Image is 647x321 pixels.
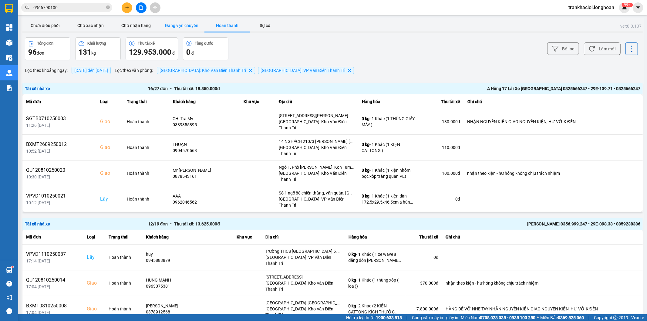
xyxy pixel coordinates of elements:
span: Tài xế nhà xe [25,221,50,226]
div: Giao [87,305,101,313]
th: Loại [83,230,105,245]
div: [GEOGRAPHIC_DATA]: Kho Văn Điển Thanh Trì [265,280,341,292]
span: 11/10/2025 đến 11/10/2025 [74,68,108,73]
span: • [168,86,174,91]
div: 17:04 [DATE] [26,284,79,290]
div: nhận theo kiện - hư hỏng không chịu trách nhiệm [446,280,639,286]
div: 0962046562 [173,199,236,205]
span: Cung cấp máy in - giấy in: [412,314,459,321]
span: 129.953.000 [129,48,171,56]
span: Hà Nội: VP Văn Điển Thanh Trì [261,68,345,73]
div: 17:04 [DATE] [26,309,79,316]
div: CHỊ Trà My [173,116,236,122]
div: Giao [100,144,120,151]
button: caret-down [633,2,643,13]
div: Thu tài xế [409,233,439,241]
span: message [6,308,12,314]
div: 10:30 [DATE] [26,174,93,180]
div: 0378912568 [146,309,229,315]
sup: 1 [12,266,13,268]
div: đơn [28,47,67,57]
div: SGTB0710250003 [26,115,93,122]
div: nhận theo kiện - hư hỏng không chịu trách nhiệm [467,170,639,176]
div: 100.000 đ [423,170,460,176]
th: Khách hàng [169,94,240,109]
div: 110.000 đ [423,144,460,150]
div: kg [79,47,117,57]
span: search [25,5,29,10]
div: Hoàn thành [109,254,139,260]
div: Số 1 ngõ 88 chiến thắng, văn quán, [GEOGRAPHIC_DATA], hn [279,190,355,196]
div: BXMT2609250012 [26,141,93,148]
th: Loại [96,94,123,109]
th: Khách hàng [142,230,233,245]
span: trankhacloi.longhoan [564,4,619,11]
div: Hoàn thành [127,196,165,202]
div: 0878543161 [173,173,236,179]
div: Hoàn thành [127,144,165,150]
div: [GEOGRAPHIC_DATA]: VP Văn Điển Thanh Trì [265,254,341,266]
div: BXMT0810250008 [26,302,79,309]
div: Khối lượng [87,41,106,46]
div: - 1 Khác ( 1 xe wave a đăng đón [PERSON_NAME] ) [349,251,402,263]
div: Giao [100,118,120,125]
div: 0963075381 [146,283,229,289]
span: file-add [139,5,143,10]
span: 0 kg [362,194,370,198]
div: HÀNG DỄ VỠ NHẸ TAY NHẬN NGUYÊN KIỆN GIAO NGUYÊN KIỆN, HƯ VỠ K ĐỀN [446,306,639,312]
img: warehouse-icon [6,39,12,46]
div: [PERSON_NAME] 0356.999.247 • 29E-098.33 • 0859238386 [394,221,640,227]
div: 16 / 27 đơn Thu tài xế: 18.850.000 đ [148,85,394,92]
div: đ [129,47,175,57]
button: Hoàn thành [204,19,250,32]
div: Thu tài xế [138,41,155,46]
div: [GEOGRAPHIC_DATA]-[GEOGRAPHIC_DATA],[GEOGRAPHIC_DATA],[GEOGRAPHIC_DATA] [265,300,341,306]
button: aim [150,2,160,13]
div: 17:14 [DATE] [26,258,79,264]
th: Trạng thái [123,94,169,109]
span: Tài xế nhà xe [25,86,50,91]
div: Hoàn thành [127,119,165,125]
div: [STREET_ADDRESS][PERSON_NAME] [279,113,355,119]
img: icon-new-feature [622,5,627,10]
img: warehouse-icon [6,267,12,273]
div: [GEOGRAPHIC_DATA]: Kho Văn Điển Thanh Trì [279,119,355,131]
div: [GEOGRAPHIC_DATA]: Kho Văn Điển Thanh Trì [279,144,355,157]
span: 0 kg [362,168,370,173]
div: huy [146,251,229,257]
button: Thu tài xế129.953.000 đ [126,37,178,60]
div: 12 / 19 đơn Thu tài xế: 13.625.000 đ [148,221,394,227]
th: Địa chỉ [262,230,345,245]
span: 0 [186,48,190,56]
span: • [168,221,174,226]
input: Tìm tên, số ĐT hoặc mã đơn [33,4,105,11]
div: - 1 Khác (1 KIỆN CATTONG ) [362,141,415,154]
div: 11:26 [DATE] [26,122,93,128]
img: solution-icon [6,85,12,91]
div: [GEOGRAPHIC_DATA]: VP Văn Điển Thanh Trì [279,196,355,208]
img: warehouse-icon [6,70,12,76]
span: [DATE] đến [DATE] [72,67,111,74]
span: | [588,314,589,321]
sup: 762 [622,3,633,7]
span: 0 kg [362,142,370,147]
div: 370.000 đ [409,280,439,286]
div: Hoàn thành [127,170,165,176]
span: 0 kg [349,278,356,282]
div: 0389355895 [173,122,236,128]
span: | [406,314,407,321]
div: QU120810250020 [26,167,93,174]
strong: 1900 633 818 [376,315,402,320]
div: - 1 Khác (1 THÙNG GIẤY MÁY ) [362,116,415,128]
button: Tổng cước0 đ [183,37,228,60]
div: 180.000 đ [423,119,460,125]
div: - 1 Khác (1 thùng xốp ( loa )) [349,277,402,289]
div: A Hùng 17 Lái Xe [GEOGRAPHIC_DATA] 0325666247 • 29E-139.71 • 0325666247 [394,85,640,92]
div: - 1 Khác (1 kiện nhôm bọc xốp trắng quấn PE) [362,167,415,179]
img: warehouse-icon [6,55,12,61]
div: THUẬN [173,141,236,147]
div: 0945883879 [146,257,229,263]
div: Giao [100,170,120,177]
div: 0 đ [409,254,439,260]
span: Hà Nội: VP Văn Điển Thanh Trì, close by backspace [258,67,354,74]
